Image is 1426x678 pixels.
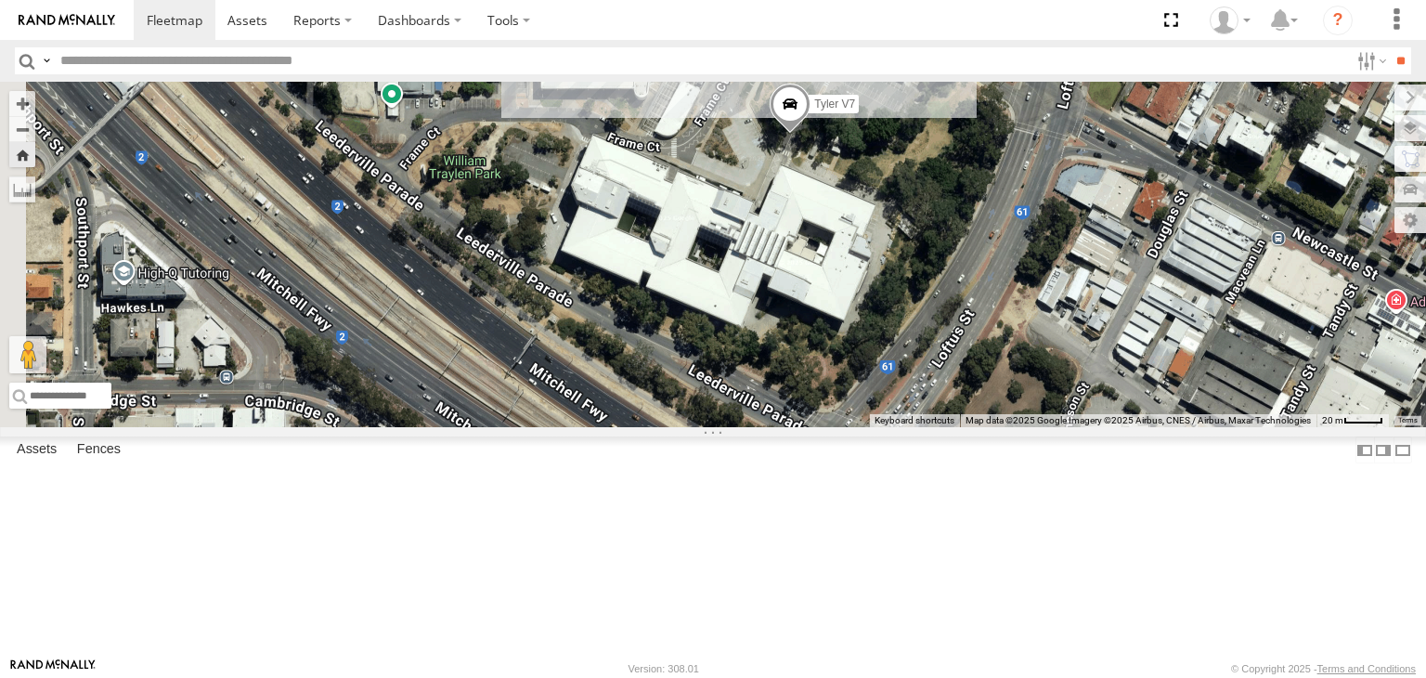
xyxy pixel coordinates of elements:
[1322,415,1343,425] span: 20 m
[1317,663,1416,674] a: Terms and Conditions
[629,663,699,674] div: Version: 308.01
[1203,7,1257,34] div: Grainge Ryall
[9,176,35,202] label: Measure
[1374,437,1393,463] label: Dock Summary Table to the Right
[966,415,1311,425] span: Map data ©2025 Google Imagery ©2025 Airbus, CNES / Airbus, Maxar Technologies
[68,437,130,463] label: Fences
[19,14,115,27] img: rand-logo.svg
[814,98,855,111] span: Tyler V7
[1394,207,1426,233] label: Map Settings
[1316,414,1389,427] button: Map scale: 20 m per 39 pixels
[9,91,35,116] button: Zoom in
[1355,437,1374,463] label: Dock Summary Table to the Left
[9,336,46,373] button: Drag Pegman onto the map to open Street View
[9,116,35,142] button: Zoom out
[1323,6,1353,35] i: ?
[39,47,54,74] label: Search Query
[875,414,954,427] button: Keyboard shortcuts
[1398,417,1418,424] a: Terms (opens in new tab)
[1231,663,1416,674] div: © Copyright 2025 -
[1350,47,1390,74] label: Search Filter Options
[9,142,35,167] button: Zoom Home
[1394,437,1412,463] label: Hide Summary Table
[10,659,96,678] a: Visit our Website
[7,437,66,463] label: Assets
